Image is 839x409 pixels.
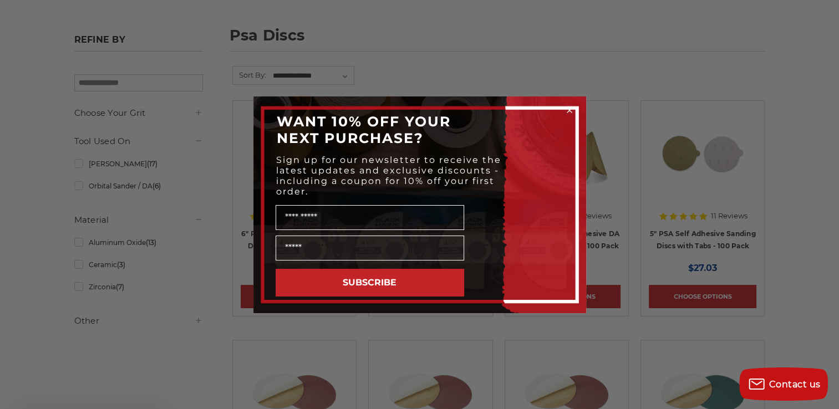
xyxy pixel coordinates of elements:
[276,269,464,296] button: SUBSCRIBE
[276,236,464,260] input: Email
[739,367,828,401] button: Contact us
[277,113,451,146] span: WANT 10% OFF YOUR NEXT PURCHASE?
[276,155,501,197] span: Sign up for our newsletter to receive the latest updates and exclusive discounts - including a co...
[564,105,575,116] button: Close dialog
[769,379,821,390] span: Contact us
